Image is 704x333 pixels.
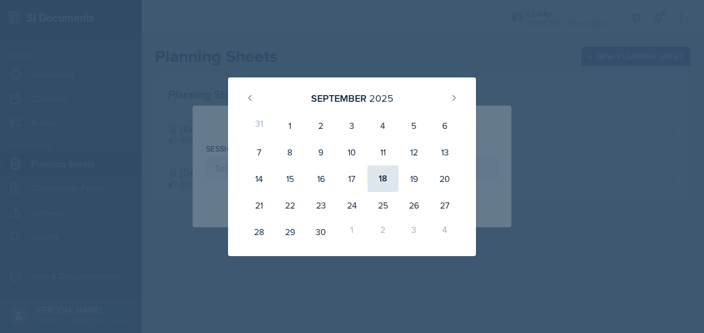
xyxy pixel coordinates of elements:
[306,165,337,192] div: 16
[429,139,460,165] div: 13
[306,218,337,245] div: 30
[398,192,429,218] div: 26
[367,218,398,245] div: 2
[367,112,398,139] div: 4
[367,165,398,192] div: 18
[367,139,398,165] div: 11
[244,165,275,192] div: 14
[429,192,460,218] div: 27
[429,165,460,192] div: 20
[275,165,306,192] div: 15
[275,112,306,139] div: 1
[337,165,367,192] div: 17
[369,91,394,106] div: 2025
[398,165,429,192] div: 19
[398,139,429,165] div: 12
[306,139,337,165] div: 9
[337,192,367,218] div: 24
[337,112,367,139] div: 3
[275,192,306,218] div: 22
[367,192,398,218] div: 25
[244,112,275,139] div: 31
[337,218,367,245] div: 1
[398,112,429,139] div: 5
[244,139,275,165] div: 7
[306,192,337,218] div: 23
[244,192,275,218] div: 21
[244,218,275,245] div: 28
[311,91,366,106] div: September
[275,139,306,165] div: 8
[398,218,429,245] div: 3
[337,139,367,165] div: 10
[306,112,337,139] div: 2
[275,218,306,245] div: 29
[429,112,460,139] div: 6
[429,218,460,245] div: 4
